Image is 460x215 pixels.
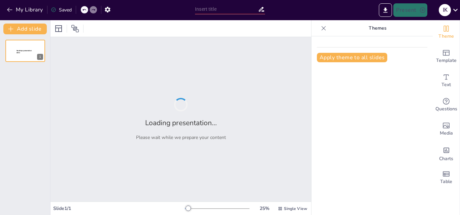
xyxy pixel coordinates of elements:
[145,118,217,128] h2: Loading presentation...
[439,3,451,17] button: I K
[284,206,307,211] span: Single View
[3,24,47,34] button: Add slide
[439,155,453,163] span: Charts
[317,53,387,62] button: Apply theme to all slides
[433,117,460,141] div: Add images, graphics, shapes or video
[440,130,453,137] span: Media
[71,25,79,33] span: Position
[433,141,460,166] div: Add charts and graphs
[435,105,457,113] span: Questions
[440,178,452,185] span: Table
[433,93,460,117] div: Get real-time input from your audience
[256,205,272,212] div: 25 %
[441,81,451,88] span: Text
[17,50,32,53] span: Sendsteps presentation editor
[379,3,392,17] button: Export to PowerPoint
[436,57,457,64] span: Template
[51,7,72,13] div: Saved
[136,134,226,141] p: Please wait while we prepare your content
[393,3,427,17] button: Present
[53,205,185,212] div: Slide 1 / 1
[37,54,43,60] div: 1
[438,33,454,40] span: Theme
[433,166,460,190] div: Add a table
[329,20,426,36] p: Themes
[433,20,460,44] div: Change the overall theme
[433,69,460,93] div: Add text boxes
[5,4,46,15] button: My Library
[5,40,45,62] div: 1
[53,23,64,34] div: Layout
[433,44,460,69] div: Add ready made slides
[195,4,258,14] input: Insert title
[439,4,451,16] div: I K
